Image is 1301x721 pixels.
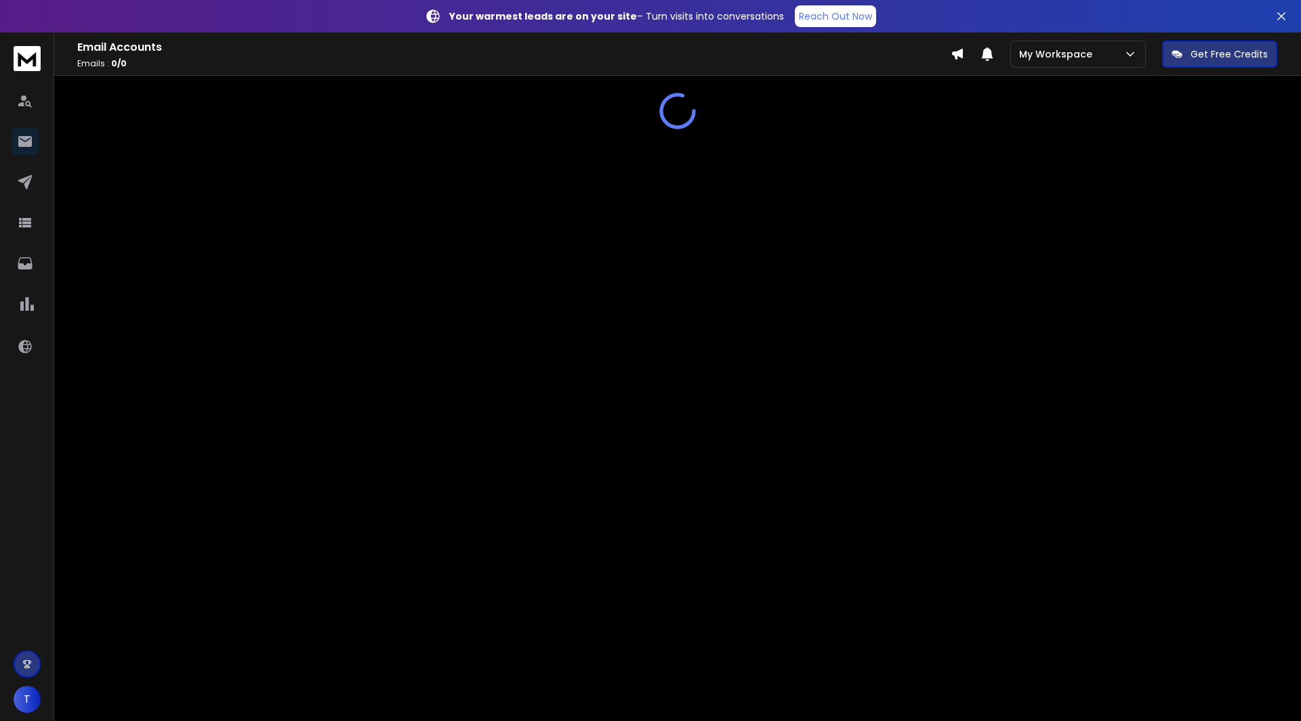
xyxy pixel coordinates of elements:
span: 0 / 0 [111,58,127,69]
p: My Workspace [1019,47,1098,61]
p: Get Free Credits [1191,47,1268,61]
button: Get Free Credits [1162,41,1277,68]
p: Emails : [77,58,951,69]
h1: Email Accounts [77,39,951,56]
button: T [14,686,41,713]
p: – Turn visits into conversations [449,9,784,23]
p: Reach Out Now [799,9,872,23]
a: Reach Out Now [795,5,876,27]
img: logo [14,46,41,71]
strong: Your warmest leads are on your site [449,9,637,23]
